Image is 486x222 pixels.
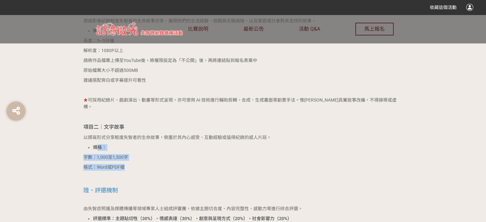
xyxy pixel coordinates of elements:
p: 解析度：1080P以上 [83,47,403,54]
p: 建議搭配旁白或字幕提升可看性 [83,77,403,84]
a: 比賽說明 [188,15,208,43]
button: 馬上報名 [355,23,394,35]
span: 比賽說明 [188,26,208,32]
p: 可採用紀錄片、戲劇演出、動畫等形式呈現，亦可使用 AI 技術進行輔助剪輯、合成、生成畫面等創意手法。惟[PERSON_NAME]真實故事改編，不得誤導或虛構。 [83,97,403,110]
strong: 評選標準：主題貼切性（30%）、情感表達（30%）、創意與呈現方式（20%）、社會影響力（20%） [93,216,292,221]
a: 最新公告 [243,15,264,43]
span: 活動 Q&A [299,26,320,32]
span: 馬上報名 [364,26,385,32]
p: 由失智症照護及媒體傳播等領域專業人士組成評審團，依據主題切合度、內容完整性、感動力等進行綜合評選。 [83,205,403,212]
p: 原始檔案大小不超過500MB [83,67,403,74]
span: 陸、評選機制 [83,187,118,194]
a: 活動 Q&A [299,15,320,43]
strong: 規格： [93,145,106,150]
span: ★ [83,97,88,103]
p: 格式：Word或PDF檔 [83,164,403,171]
img: 記憶微光．失智微紀錄徵稿活動 [92,21,188,37]
strong: 項目二｜文字故事 [83,124,124,130]
p: 字數：1,000至1,500字 [83,154,403,161]
span: 收藏這個活動 [430,5,457,10]
span: 最新公告 [243,26,264,32]
p: 以撰寫形式分享輕度失智者的生命故事，側重於其內心感受、互動經驗或值得紀錄的感人片段。 [83,134,403,141]
p: 請將作品檔案上傳至YouTube後，將權限設定為「不公開」後，再將連結貼到報名表單中 [83,57,403,64]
